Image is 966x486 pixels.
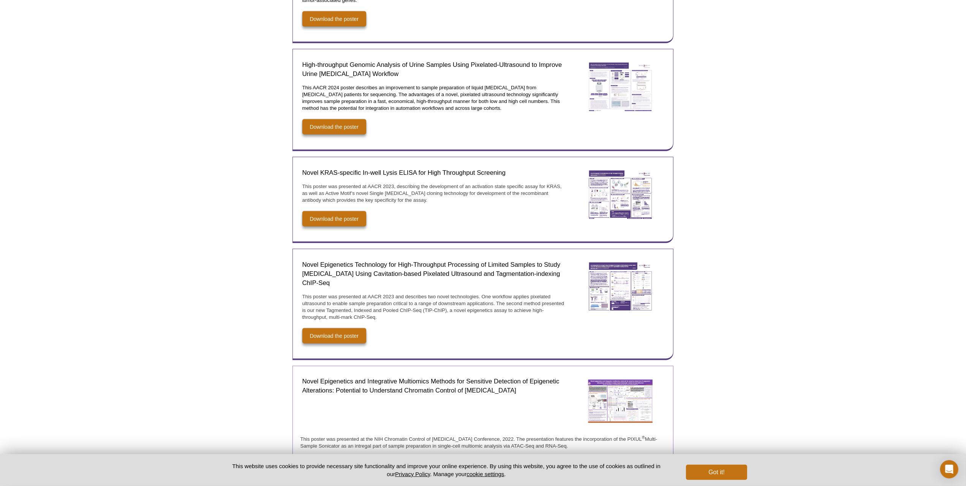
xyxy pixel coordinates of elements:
sup: ® [642,435,645,440]
a: Download the poster [302,11,366,27]
a: Privacy Policy [395,471,430,477]
p: This poster was presented at AACR 2023, describing the development of an activation state specifi... [302,183,568,204]
h2: Novel KRAS-specific In-well Lysis ELISA for High Throughput Screening [302,168,568,177]
h2: Novel Epigenetics and Integrative Multiomics Methods for Sensitive Detection of Epigenetic Altera... [302,377,568,396]
p: This website uses cookies to provide necessary site functionality and improve your online experie... [219,462,674,478]
a: Novel Epigenetics Technology for High-Throughput Processing of Limited Samples to Study Cancer Us... [582,257,658,320]
img: Novel Epigenetics Technology for High-Throughput Processing of Limited Samples to Study Cancer Us... [582,257,658,318]
img: Novel epigenetics and integrative multiomics methods for sensitive detection of epigenetic altera... [582,374,658,429]
h2: High-throughput Genomic Analysis of Urine Samples Using Pixelated-Ultrasound to Improve Urine [ME... [302,60,568,79]
a: High-throughput Genomic Analysis of Urine Samples Using Pixelated-Ultrasound to Improve Urine Bio... [582,57,658,120]
a: Novel KRAS-specific In-well Lysis ELISA for High Throughput Screening Poster [582,165,658,228]
button: Got it! [686,465,747,480]
a: Novel epigenetics and integrative multiomics methods for sensitive detection of epigenetic altera... [582,374,658,431]
a: Download the poster [302,211,366,226]
p: This poster was presented at AACR 2023 and describes two novel technologies. One workflow applies... [302,293,568,321]
button: cookie settings [466,471,504,477]
img: High-throughput Genomic Analysis of Urine Samples Using Pixelated-Ultrasound to Improve Urine Bio... [582,57,658,118]
img: Novel KRAS-specific In-well Lysis ELISA for High Throughput Screening Poster [582,165,658,226]
div: Open Intercom Messenger [940,460,958,478]
p: This AACR 2024 poster describes an improvement to sample preparation of liquid [MEDICAL_DATA] fro... [302,84,568,112]
h2: Novel Epigenetics Technology for High-Throughput Processing of Limited Samples to Study [MEDICAL_... [302,260,568,288]
p: This poster was presented at the NIH Chromatin Control of [MEDICAL_DATA] Conference, 2022. The pr... [300,436,666,450]
a: Download the poster [302,119,366,135]
a: Download the poster [302,328,366,344]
